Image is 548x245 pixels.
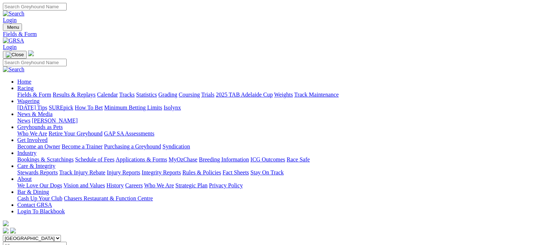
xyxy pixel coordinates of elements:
[3,44,17,50] a: Login
[286,156,309,162] a: Race Safe
[17,189,49,195] a: Bar & Dining
[97,92,118,98] a: Calendar
[17,163,55,169] a: Care & Integrity
[75,104,103,111] a: How To Bet
[136,92,157,98] a: Statistics
[3,17,17,23] a: Login
[3,23,22,31] button: Toggle navigation
[3,51,27,59] button: Toggle navigation
[28,50,34,56] img: logo-grsa-white.png
[3,59,67,66] input: Search
[17,156,73,162] a: Bookings & Scratchings
[49,130,103,137] a: Retire Your Greyhound
[75,156,114,162] a: Schedule of Fees
[3,31,545,37] a: Fields & Form
[17,208,65,214] a: Login To Blackbook
[17,143,545,150] div: Get Involved
[32,117,77,124] a: [PERSON_NAME]
[3,66,24,73] img: Search
[17,98,40,104] a: Wagering
[106,182,124,188] a: History
[53,92,95,98] a: Results & Replays
[17,202,52,208] a: Contact GRSA
[3,220,9,226] img: logo-grsa-white.png
[250,169,284,175] a: Stay On Track
[223,169,249,175] a: Fact Sheets
[59,169,105,175] a: Track Injury Rebate
[201,92,214,98] a: Trials
[6,52,24,58] img: Close
[62,143,103,150] a: Become a Trainer
[17,79,31,85] a: Home
[17,195,545,202] div: Bar & Dining
[17,117,30,124] a: News
[107,169,140,175] a: Injury Reports
[294,92,339,98] a: Track Maintenance
[17,137,48,143] a: Get Involved
[169,156,197,162] a: MyOzChase
[162,143,190,150] a: Syndication
[17,111,53,117] a: News & Media
[17,117,545,124] div: News & Media
[17,124,63,130] a: Greyhounds as Pets
[17,85,34,91] a: Racing
[17,169,545,176] div: Care & Integrity
[17,156,545,163] div: Industry
[3,10,24,17] img: Search
[3,3,67,10] input: Search
[159,92,177,98] a: Grading
[17,130,545,137] div: Greyhounds as Pets
[64,195,153,201] a: Chasers Restaurant & Function Centre
[216,92,273,98] a: 2025 TAB Adelaide Cup
[17,130,47,137] a: Who We Are
[209,182,243,188] a: Privacy Policy
[63,182,105,188] a: Vision and Values
[17,104,47,111] a: [DATE] Tips
[250,156,285,162] a: ICG Outcomes
[3,228,9,233] img: facebook.svg
[17,92,545,98] div: Racing
[104,130,155,137] a: GAP SA Assessments
[104,104,162,111] a: Minimum Betting Limits
[125,182,143,188] a: Careers
[17,92,51,98] a: Fields & Form
[164,104,181,111] a: Isolynx
[179,92,200,98] a: Coursing
[274,92,293,98] a: Weights
[7,24,19,30] span: Menu
[3,37,24,44] img: GRSA
[104,143,161,150] a: Purchasing a Greyhound
[49,104,73,111] a: SUREpick
[17,104,545,111] div: Wagering
[116,156,167,162] a: Applications & Forms
[119,92,135,98] a: Tracks
[10,228,16,233] img: twitter.svg
[175,182,208,188] a: Strategic Plan
[17,150,36,156] a: Industry
[144,182,174,188] a: Who We Are
[17,195,62,201] a: Cash Up Your Club
[142,169,181,175] a: Integrity Reports
[17,182,62,188] a: We Love Our Dogs
[17,169,58,175] a: Stewards Reports
[182,169,221,175] a: Rules & Policies
[17,143,60,150] a: Become an Owner
[17,176,32,182] a: About
[17,182,545,189] div: About
[199,156,249,162] a: Breeding Information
